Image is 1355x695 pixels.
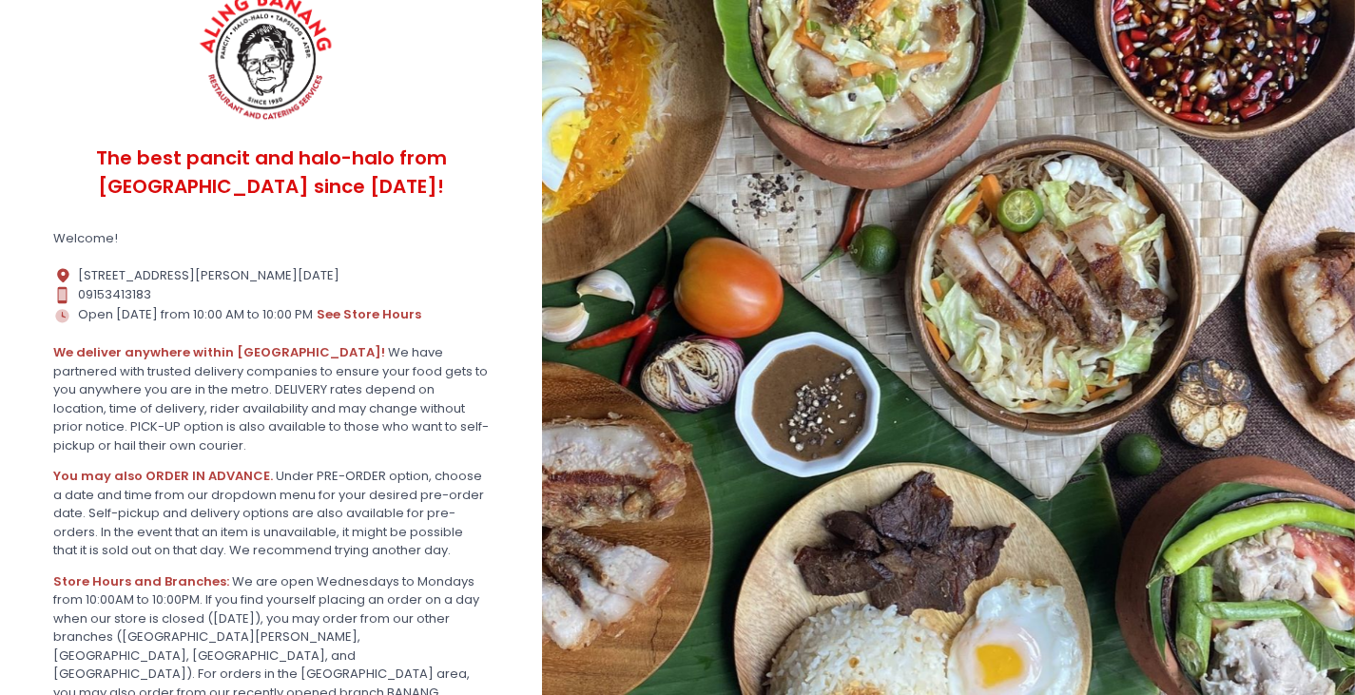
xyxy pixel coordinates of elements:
b: We deliver anywhere within [GEOGRAPHIC_DATA]! [53,343,385,361]
button: see store hours [316,304,422,325]
div: 09153413183 [53,285,489,304]
div: Welcome! [53,229,489,248]
div: We have partnered with trusted delivery companies to ensure your food gets to you anywhere you ar... [53,343,489,454]
div: [STREET_ADDRESS][PERSON_NAME][DATE] [53,266,489,285]
b: Store Hours and Branches: [53,572,229,590]
div: Open [DATE] from 10:00 AM to 10:00 PM [53,304,489,325]
div: Under PRE-ORDER option, choose a date and time from our dropdown menu for your desired pre-order ... [53,467,489,560]
b: You may also ORDER IN ADVANCE. [53,467,273,485]
div: The best pancit and halo-halo from [GEOGRAPHIC_DATA] since [DATE]! [53,128,489,217]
